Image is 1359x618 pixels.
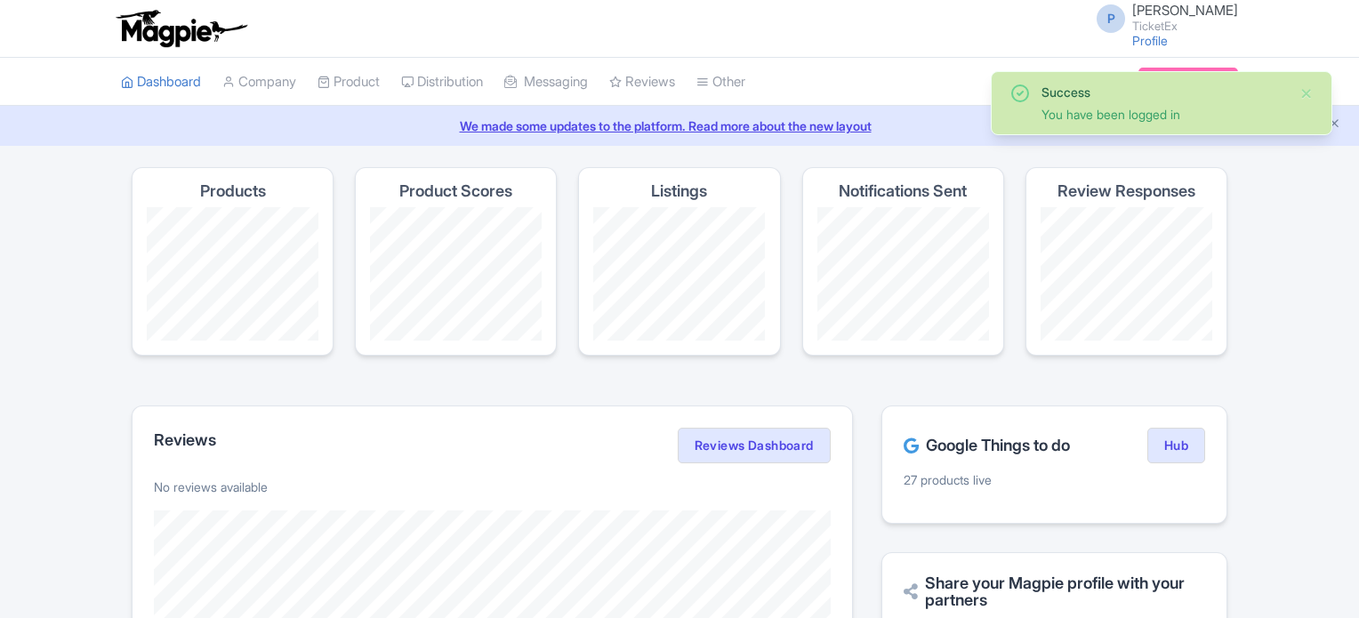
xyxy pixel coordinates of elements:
a: We made some updates to the platform. Read more about the new layout [11,116,1348,135]
a: Hub [1147,428,1205,463]
img: logo-ab69f6fb50320c5b225c76a69d11143b.png [112,9,250,48]
a: Other [696,58,745,107]
h4: Review Responses [1057,182,1195,200]
p: 27 products live [904,470,1205,489]
a: Reviews Dashboard [678,428,831,463]
div: Success [1041,83,1285,101]
a: Product [318,58,380,107]
small: TicketEx [1132,20,1238,32]
a: P [PERSON_NAME] TicketEx [1086,4,1238,32]
a: Company [222,58,296,107]
button: Close announcement [1328,115,1341,135]
h2: Google Things to do [904,437,1070,454]
h4: Product Scores [399,182,512,200]
a: Subscription [1138,68,1238,94]
h4: Listings [651,182,707,200]
p: No reviews available [154,478,831,496]
a: Distribution [401,58,483,107]
h4: Products [200,182,266,200]
h4: Notifications Sent [839,182,967,200]
span: P [1097,4,1125,33]
a: Reviews [609,58,675,107]
div: You have been logged in [1041,105,1285,124]
h2: Reviews [154,431,216,449]
span: [PERSON_NAME] [1132,2,1238,19]
button: Close [1299,83,1314,104]
a: Dashboard [121,58,201,107]
h2: Share your Magpie profile with your partners [904,574,1205,610]
a: Messaging [504,58,588,107]
a: Profile [1132,33,1168,48]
